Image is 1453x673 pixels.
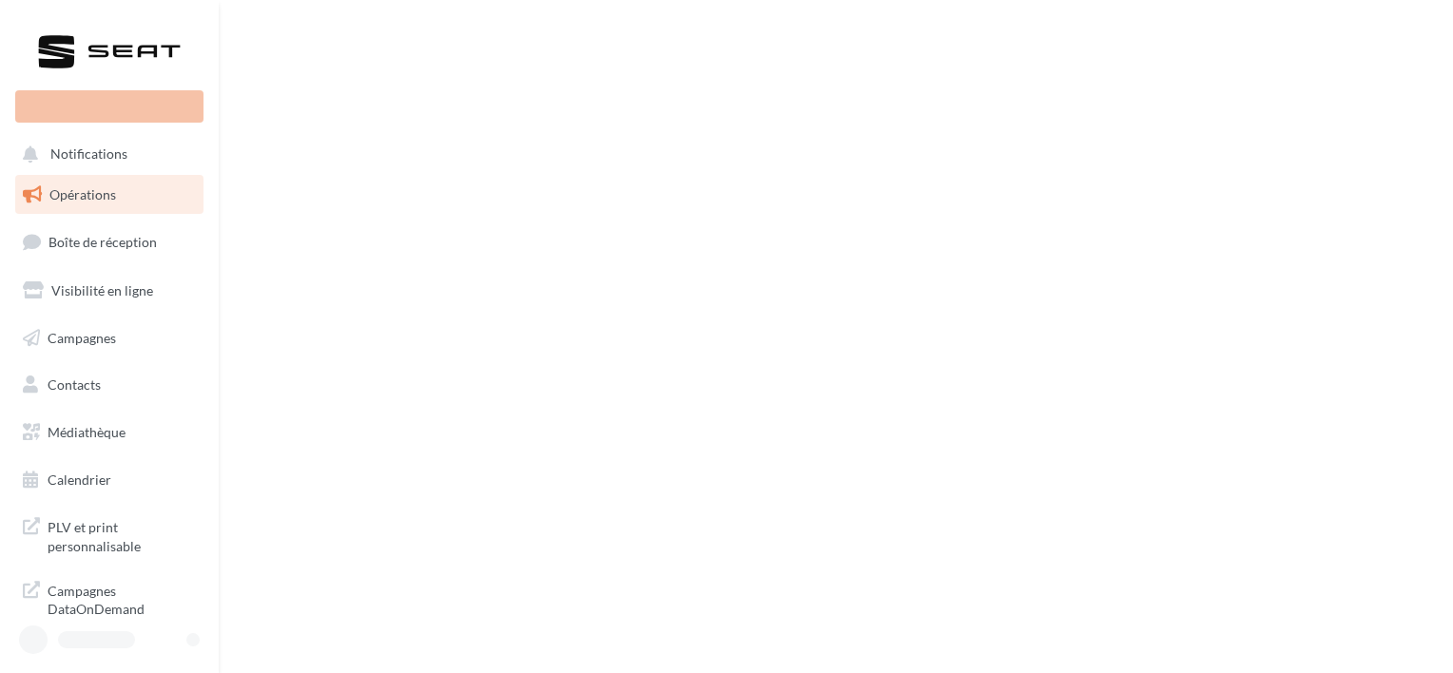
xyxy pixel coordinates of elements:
span: Médiathèque [48,424,126,440]
span: Calendrier [48,471,111,488]
a: Boîte de réception [11,221,207,262]
span: Visibilité en ligne [51,282,153,298]
a: Campagnes DataOnDemand [11,570,207,626]
span: Campagnes [48,329,116,345]
a: Calendrier [11,460,207,500]
span: Contacts [48,376,101,393]
a: Contacts [11,365,207,405]
a: Visibilité en ligne [11,271,207,311]
div: Nouvelle campagne [15,90,203,123]
a: PLV et print personnalisable [11,507,207,563]
a: Campagnes [11,318,207,358]
span: Campagnes DataOnDemand [48,578,196,619]
span: Notifications [50,146,127,163]
span: Boîte de réception [48,234,157,250]
a: Médiathèque [11,413,207,452]
a: Opérations [11,175,207,215]
span: Opérations [49,186,116,202]
span: PLV et print personnalisable [48,514,196,555]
